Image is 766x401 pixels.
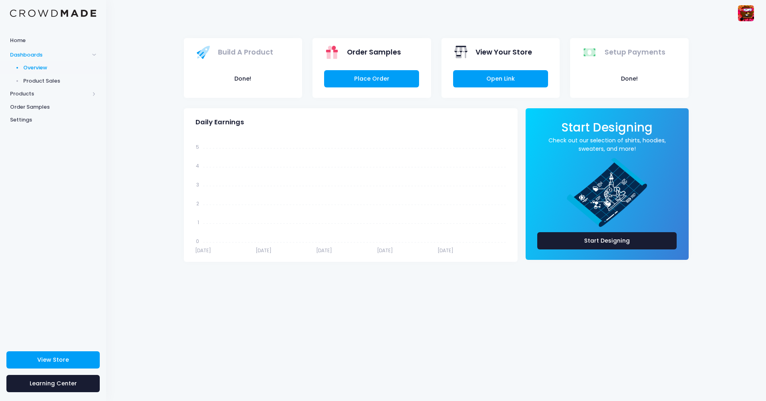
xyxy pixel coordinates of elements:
span: View Store [37,356,69,364]
a: Start Designing [537,232,677,249]
a: Learning Center [6,375,100,392]
tspan: [DATE] [377,247,393,254]
span: Settings [10,116,96,124]
tspan: 0 [196,238,199,245]
span: Start Designing [561,119,653,136]
span: Daily Earnings [196,118,244,126]
span: Home [10,36,96,45]
button: Done! [582,70,677,87]
a: Start Designing [561,126,653,134]
a: View Store [6,351,100,369]
tspan: 2 [196,200,199,207]
a: Check out our selection of shirts, hoodies, sweaters, and more! [537,136,677,153]
span: View Your Store [476,47,532,57]
span: Product Sales [23,77,97,85]
span: Order Samples [10,103,96,111]
span: Order Samples [347,47,401,57]
span: Build A Product [218,47,273,57]
tspan: [DATE] [256,247,272,254]
tspan: [DATE] [316,247,332,254]
button: Done! [196,70,290,87]
tspan: [DATE] [437,247,454,254]
a: Place Order [324,70,419,87]
a: Open Link [453,70,548,87]
img: User [738,5,754,21]
span: Setup Payments [605,47,665,57]
span: Dashboards [10,51,89,59]
tspan: 1 [198,219,199,226]
tspan: [DATE] [195,247,211,254]
tspan: 5 [196,144,199,150]
tspan: 4 [196,162,199,169]
tspan: 3 [196,181,199,188]
span: Learning Center [30,379,77,387]
span: Products [10,90,89,98]
img: Logo [10,10,96,17]
span: Overview [23,64,97,72]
